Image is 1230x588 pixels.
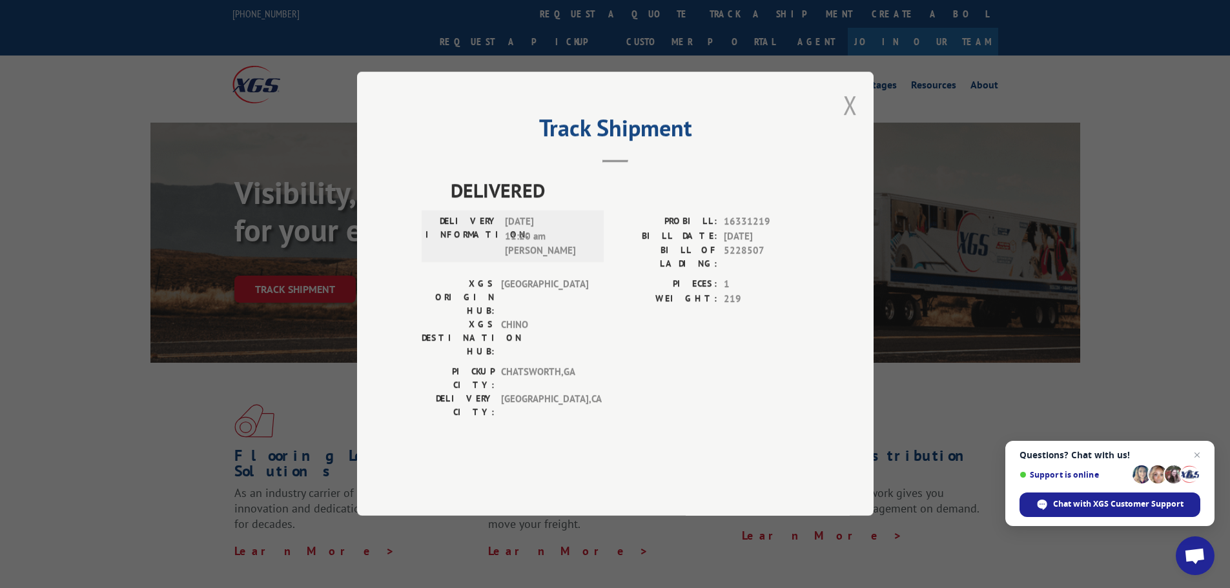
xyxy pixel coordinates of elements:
[501,278,588,318] span: [GEOGRAPHIC_DATA]
[1189,447,1205,463] span: Close chat
[422,119,809,143] h2: Track Shipment
[501,365,588,392] span: CHATSWORTH , GA
[451,176,809,205] span: DELIVERED
[1176,536,1215,575] div: Open chat
[724,244,809,271] span: 5228507
[724,292,809,307] span: 219
[1020,450,1200,460] span: Questions? Chat with us!
[615,278,717,292] label: PIECES:
[1020,492,1200,517] div: Chat with XGS Customer Support
[501,392,588,420] span: [GEOGRAPHIC_DATA] , CA
[422,318,495,359] label: XGS DESTINATION HUB:
[501,318,588,359] span: CHINO
[615,292,717,307] label: WEIGHT:
[843,88,857,122] button: Close modal
[1053,498,1184,510] span: Chat with XGS Customer Support
[724,215,809,230] span: 16331219
[615,244,717,271] label: BILL OF LADING:
[724,278,809,292] span: 1
[422,278,495,318] label: XGS ORIGIN HUB:
[422,392,495,420] label: DELIVERY CITY:
[505,215,592,259] span: [DATE] 11:20 am [PERSON_NAME]
[724,229,809,244] span: [DATE]
[425,215,498,259] label: DELIVERY INFORMATION:
[615,215,717,230] label: PROBILL:
[615,229,717,244] label: BILL DATE:
[422,365,495,392] label: PICKUP CITY:
[1020,470,1128,480] span: Support is online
